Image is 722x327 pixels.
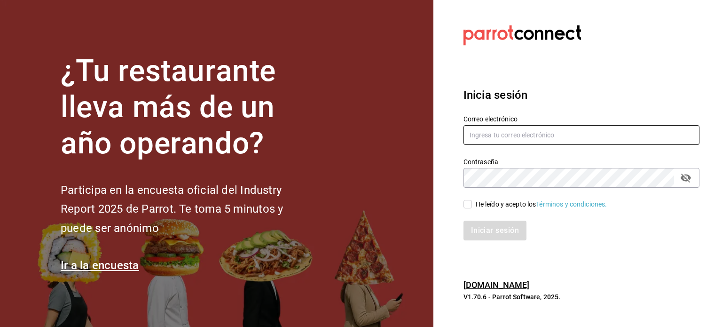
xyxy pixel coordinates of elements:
h2: Participa en la encuesta oficial del Industry Report 2025 de Parrot. Te toma 5 minutos y puede se... [61,181,314,238]
div: He leído y acepto los [476,199,607,209]
label: Contraseña [463,159,699,165]
a: Términos y condiciones. [536,200,607,208]
label: Correo electrónico [463,116,699,122]
a: Ir a la encuesta [61,259,139,272]
a: [DOMAIN_NAME] [463,280,530,290]
button: passwordField [678,170,694,186]
p: V1.70.6 - Parrot Software, 2025. [463,292,699,302]
h1: ¿Tu restaurante lleva más de un año operando? [61,53,314,161]
input: Ingresa tu correo electrónico [463,125,699,145]
h3: Inicia sesión [463,87,699,104]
